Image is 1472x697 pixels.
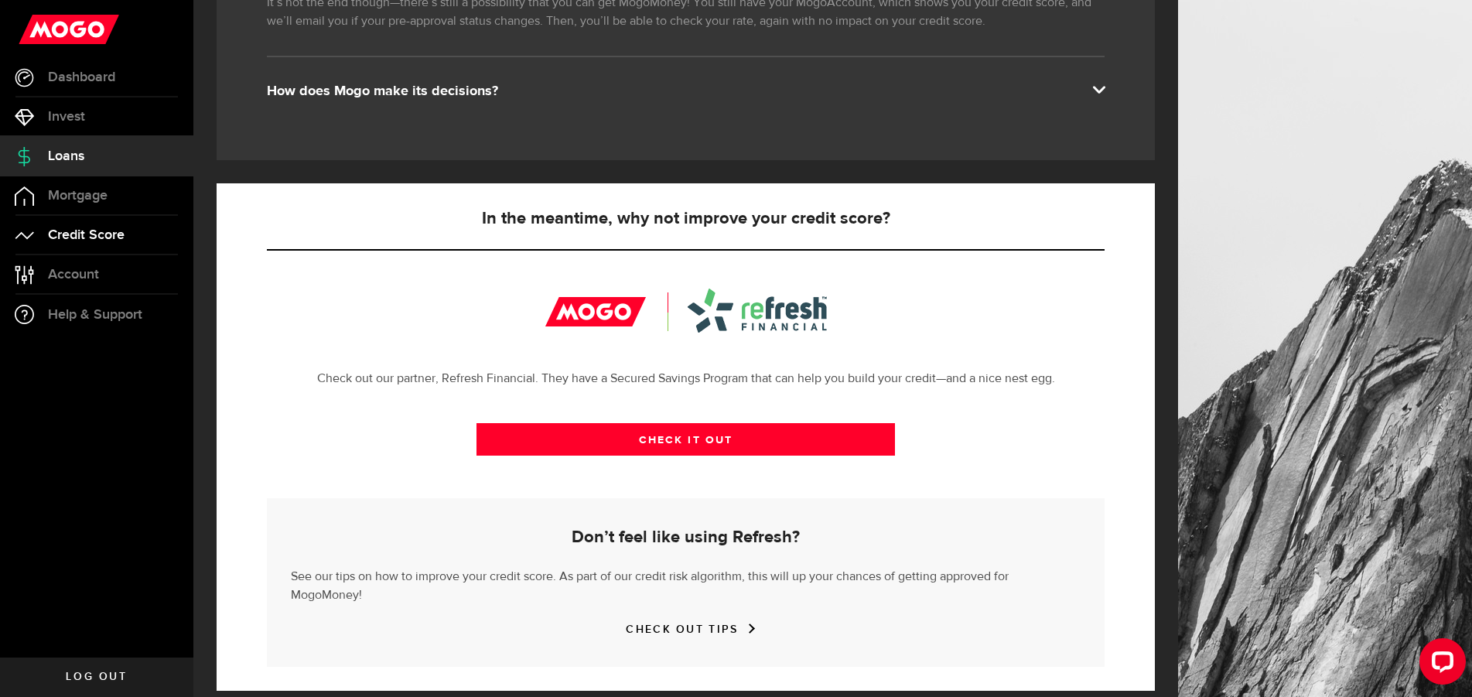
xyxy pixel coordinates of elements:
span: Mortgage [48,189,108,203]
h5: Don’t feel like using Refresh? [291,528,1081,547]
span: Help & Support [48,308,142,322]
a: CHECK IT OUT [476,423,896,456]
span: Log out [66,671,127,682]
p: See our tips on how to improve your credit score. As part of our credit risk algorithm, this will... [291,564,1081,605]
a: CHECK OUT TIPS [626,623,745,636]
iframe: LiveChat chat widget [1407,632,1472,697]
span: Loans [48,149,84,163]
span: Account [48,268,99,282]
div: How does Mogo make its decisions? [267,82,1105,101]
span: Invest [48,110,85,124]
span: Dashboard [48,70,115,84]
h5: In the meantime, why not improve your credit score? [267,210,1105,228]
span: Credit Score [48,228,125,242]
p: Check out our partner, Refresh Financial. They have a Secured Savings Program that can help you b... [267,370,1105,388]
